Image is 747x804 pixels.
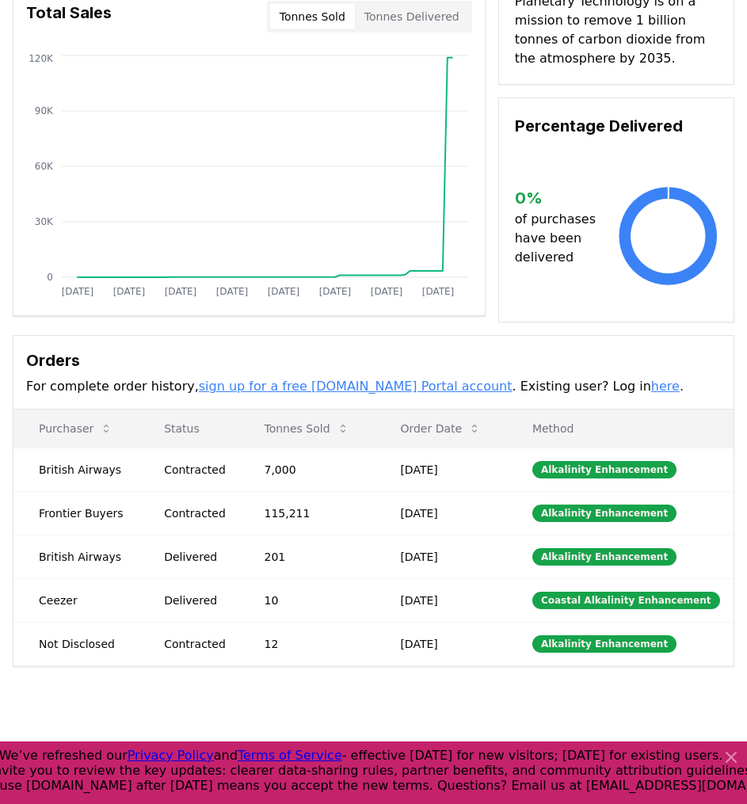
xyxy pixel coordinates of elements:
[47,272,53,283] tspan: 0
[520,421,721,436] p: Method
[532,635,676,653] div: Alkalinity Enhancement
[13,491,139,535] td: Frontier Buyers
[13,578,139,622] td: Ceezer
[199,379,513,394] a: sign up for a free [DOMAIN_NAME] Portal account
[515,186,619,210] h3: 0 %
[35,105,54,116] tspan: 90K
[375,578,507,622] td: [DATE]
[651,379,680,394] a: here
[375,622,507,665] td: [DATE]
[13,448,139,491] td: British Airways
[238,491,375,535] td: 115,211
[13,535,139,578] td: British Airways
[270,4,355,29] button: Tonnes Sold
[26,377,721,396] p: For complete order history, . Existing user? Log in .
[35,161,54,172] tspan: 60K
[375,448,507,491] td: [DATE]
[13,622,139,665] td: Not Disclosed
[164,593,226,608] div: Delivered
[164,505,226,521] div: Contracted
[164,549,226,565] div: Delivered
[375,491,507,535] td: [DATE]
[26,413,125,444] button: Purchaser
[113,286,146,297] tspan: [DATE]
[532,592,720,609] div: Coastal Alkalinity Enhancement
[151,421,226,436] p: Status
[164,636,226,652] div: Contracted
[532,505,676,522] div: Alkalinity Enhancement
[387,413,494,444] button: Order Date
[532,548,676,566] div: Alkalinity Enhancement
[62,286,94,297] tspan: [DATE]
[26,1,112,32] h3: Total Sales
[165,286,197,297] tspan: [DATE]
[371,286,403,297] tspan: [DATE]
[29,53,54,64] tspan: 120K
[375,535,507,578] td: [DATE]
[216,286,249,297] tspan: [DATE]
[251,413,361,444] button: Tonnes Sold
[355,4,469,29] button: Tonnes Delivered
[238,578,375,622] td: 10
[238,622,375,665] td: 12
[319,286,352,297] tspan: [DATE]
[238,535,375,578] td: 201
[164,462,226,478] div: Contracted
[35,216,54,227] tspan: 30K
[422,286,455,297] tspan: [DATE]
[532,461,676,478] div: Alkalinity Enhancement
[268,286,300,297] tspan: [DATE]
[515,114,718,138] h3: Percentage Delivered
[238,448,375,491] td: 7,000
[26,349,721,372] h3: Orders
[515,210,619,267] p: of purchases have been delivered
